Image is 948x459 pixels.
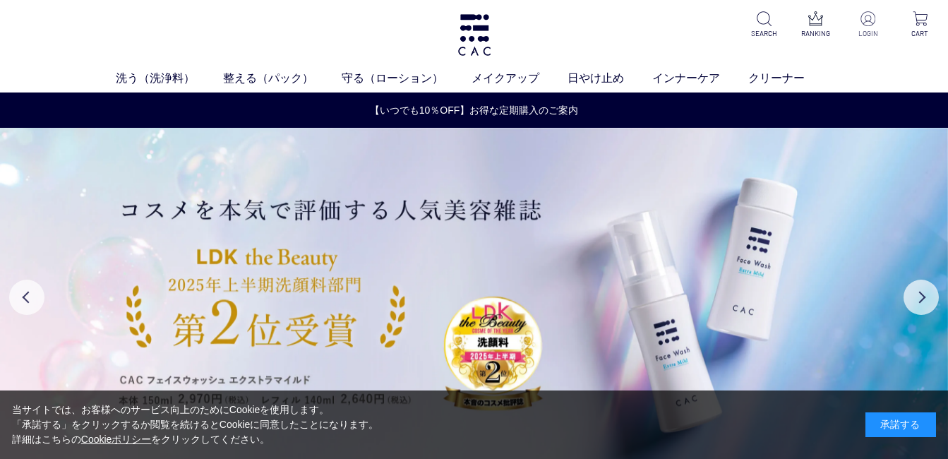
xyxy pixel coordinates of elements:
a: クリーナー [748,70,833,87]
a: メイクアップ [472,70,568,87]
a: 日やけ止め [568,70,652,87]
a: 整える（パック） [223,70,342,87]
a: インナーケア [652,70,748,87]
a: 【いつでも10％OFF】お得な定期購入のご案内 [1,103,947,118]
div: 当サイトでは、お客様へのサービス向上のためにCookieを使用します。 「承諾する」をクリックするか閲覧を続けるとCookieに同意したことになります。 詳細はこちらの をクリックしてください。 [12,403,379,447]
p: CART [904,28,937,39]
a: 洗う（洗浄料） [116,70,223,87]
button: Next [904,280,939,315]
a: LOGIN [851,11,884,39]
p: RANKING [799,28,832,39]
img: logo [456,14,493,56]
a: SEARCH [747,11,780,39]
div: 承諾する [865,412,936,437]
a: Cookieポリシー [81,434,152,445]
button: Previous [9,280,44,315]
a: CART [904,11,937,39]
a: 守る（ローション） [342,70,472,87]
p: SEARCH [747,28,780,39]
p: LOGIN [851,28,884,39]
a: RANKING [799,11,832,39]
